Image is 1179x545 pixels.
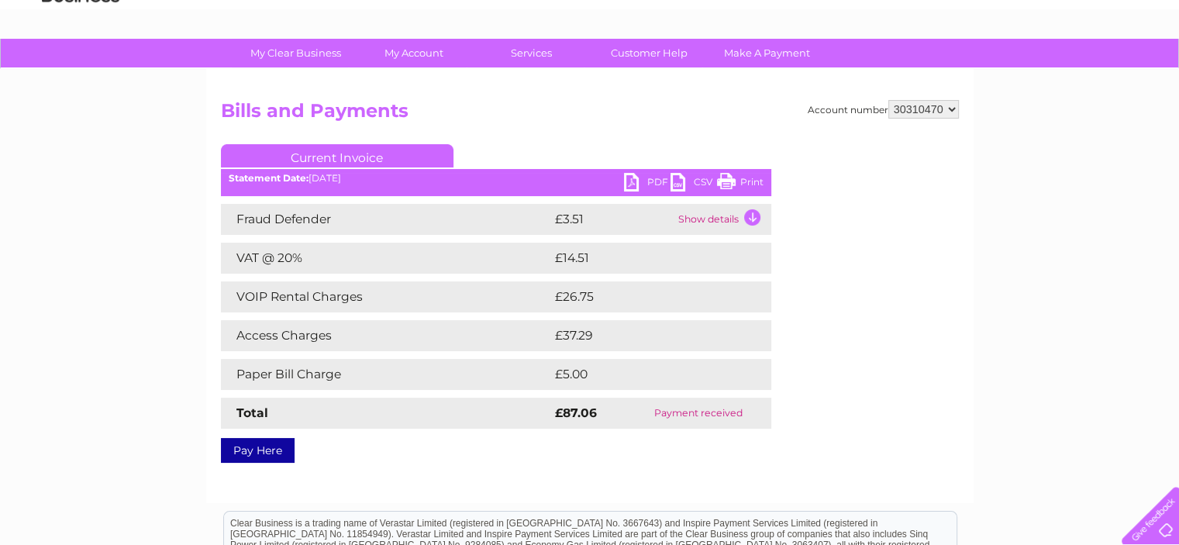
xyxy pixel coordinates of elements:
a: Log out [1128,66,1164,78]
a: Telecoms [988,66,1035,78]
a: Water [906,66,936,78]
a: Make A Payment [703,39,831,67]
a: 0333 014 3131 [887,8,994,27]
div: Clear Business is a trading name of Verastar Limited (registered in [GEOGRAPHIC_DATA] No. 3667643... [224,9,957,75]
td: Paper Bill Charge [221,359,551,390]
strong: Total [236,405,268,420]
a: PDF [624,173,671,195]
td: £14.51 [551,243,737,274]
a: Customer Help [585,39,713,67]
div: Account number [808,100,959,119]
td: Access Charges [221,320,551,351]
a: Current Invoice [221,144,453,167]
a: CSV [671,173,717,195]
td: Show details [674,204,771,235]
div: [DATE] [221,173,771,184]
td: £3.51 [551,204,674,235]
a: Blog [1044,66,1067,78]
img: logo.png [41,40,120,88]
strong: £87.06 [555,405,597,420]
b: Statement Date: [229,172,309,184]
a: My Account [350,39,477,67]
h2: Bills and Payments [221,100,959,129]
td: £37.29 [551,320,739,351]
a: Print [717,173,764,195]
a: Contact [1076,66,1114,78]
td: £26.75 [551,281,739,312]
a: Services [467,39,595,67]
td: £5.00 [551,359,736,390]
a: Energy [945,66,979,78]
td: VAT @ 20% [221,243,551,274]
td: VOIP Rental Charges [221,281,551,312]
a: Pay Here [221,438,295,463]
td: Payment received [626,398,770,429]
a: My Clear Business [232,39,360,67]
td: Fraud Defender [221,204,551,235]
